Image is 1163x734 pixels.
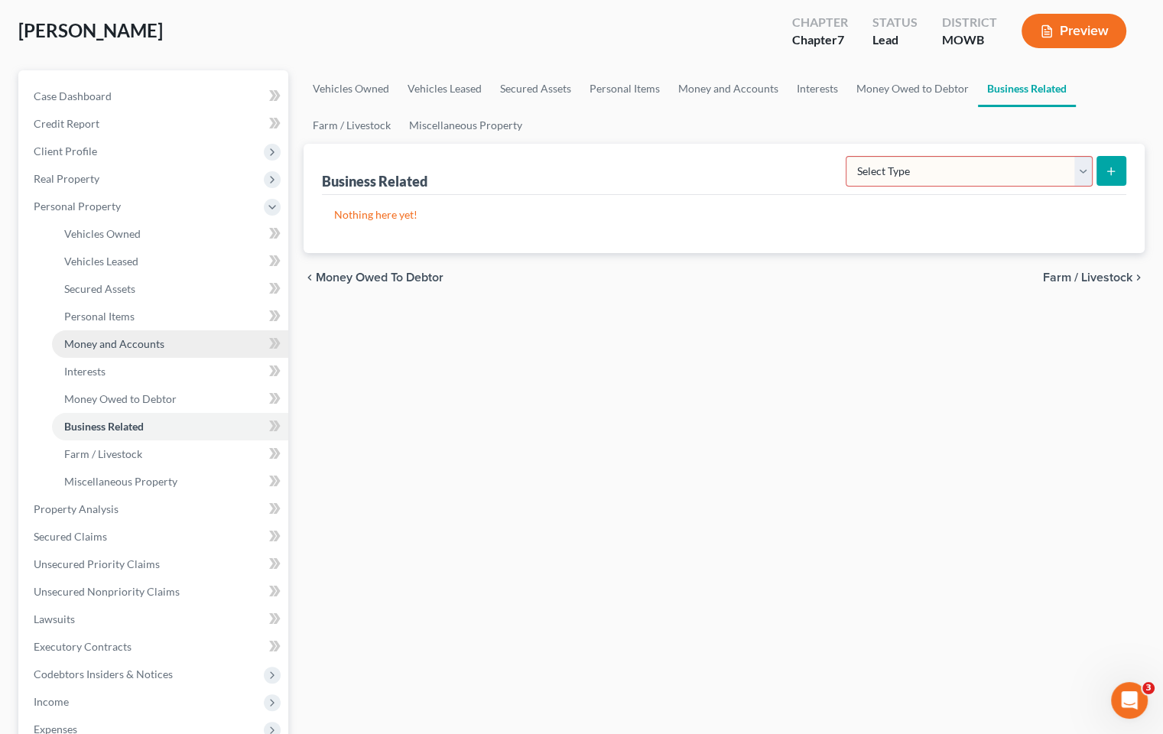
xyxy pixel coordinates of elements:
span: Unsecured Nonpriority Claims [34,585,180,598]
a: Interests [52,358,288,385]
button: chevron_left Money Owed to Debtor [304,271,443,284]
span: Money and Accounts [64,337,164,350]
a: Farm / Livestock [52,440,288,468]
span: Client Profile [34,145,97,158]
a: Executory Contracts [21,633,288,661]
a: Secured Assets [491,70,580,107]
a: Miscellaneous Property [52,468,288,495]
iframe: Intercom live chat [1111,682,1148,719]
span: [PERSON_NAME] [18,19,163,41]
a: Unsecured Priority Claims [21,550,288,578]
a: Vehicles Leased [52,248,288,275]
span: Vehicles Owned [64,227,141,240]
i: chevron_left [304,271,316,284]
span: Real Property [34,172,99,185]
span: Personal Items [64,310,135,323]
span: Lawsuits [34,612,75,625]
a: Vehicles Owned [304,70,398,107]
a: Business Related [978,70,1076,107]
span: Income [34,695,69,708]
span: Interests [64,365,106,378]
div: Chapter [792,31,848,49]
div: Status [872,14,918,31]
div: Lead [872,31,918,49]
a: Lawsuits [21,606,288,633]
a: Money and Accounts [669,70,788,107]
div: Business Related [322,172,427,190]
span: Farm / Livestock [64,447,142,460]
span: Personal Property [34,200,121,213]
span: Miscellaneous Property [64,475,177,488]
a: Vehicles Owned [52,220,288,248]
span: Farm / Livestock [1043,271,1132,284]
button: Farm / Livestock chevron_right [1043,271,1145,284]
span: Case Dashboard [34,89,112,102]
a: Vehicles Leased [398,70,491,107]
span: Vehicles Leased [64,255,138,268]
p: Nothing here yet! [334,207,1114,222]
span: Business Related [64,420,144,433]
a: Money Owed to Debtor [847,70,978,107]
span: Property Analysis [34,502,119,515]
a: Case Dashboard [21,83,288,110]
span: Unsecured Priority Claims [34,557,160,570]
span: Secured Claims [34,530,107,543]
div: MOWB [942,31,997,49]
span: Codebtors Insiders & Notices [34,667,173,680]
a: Miscellaneous Property [400,107,531,144]
a: Secured Assets [52,275,288,303]
a: Money and Accounts [52,330,288,358]
a: Interests [788,70,847,107]
a: Personal Items [52,303,288,330]
span: Credit Report [34,117,99,130]
div: Chapter [792,14,848,31]
a: Farm / Livestock [304,107,400,144]
a: Unsecured Nonpriority Claims [21,578,288,606]
a: Business Related [52,413,288,440]
div: District [942,14,997,31]
a: Secured Claims [21,523,288,550]
i: chevron_right [1132,271,1145,284]
span: Money Owed to Debtor [316,271,443,284]
a: Personal Items [580,70,669,107]
button: Preview [1022,14,1126,48]
a: Money Owed to Debtor [52,385,288,413]
a: Credit Report [21,110,288,138]
span: 3 [1142,682,1155,694]
span: Executory Contracts [34,640,132,653]
span: Money Owed to Debtor [64,392,177,405]
span: Secured Assets [64,282,135,295]
span: 7 [837,32,844,47]
a: Property Analysis [21,495,288,523]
